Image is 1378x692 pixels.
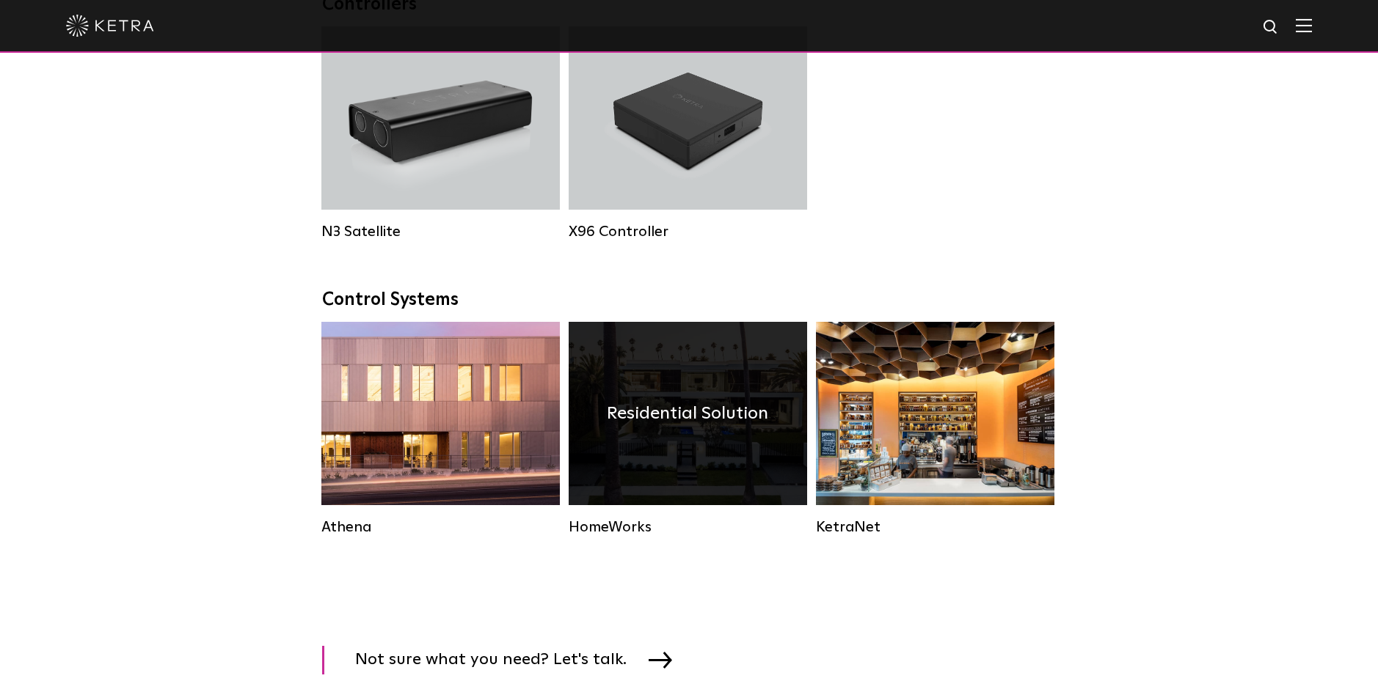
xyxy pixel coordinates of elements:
a: Not sure what you need? Let's talk. [322,646,690,674]
a: Athena Commercial Solution [321,322,560,536]
a: KetraNet Legacy System [816,322,1054,536]
img: search icon [1262,18,1280,37]
a: N3 Satellite N3 Satellite [321,26,560,240]
div: Athena [321,518,560,536]
div: KetraNet [816,518,1054,536]
div: N3 Satellite [321,223,560,240]
div: X96 Controller [569,223,807,240]
span: Not sure what you need? Let's talk. [355,646,649,674]
div: Control Systems [322,290,1056,311]
a: HomeWorks Residential Solution [569,322,807,536]
img: Hamburger%20Nav.svg [1296,18,1312,32]
h4: Residential Solution [607,400,768,427]
img: ketra-logo-2019-white [66,15,154,37]
div: HomeWorks [569,518,807,536]
a: X96 Controller X96 Controller [569,26,807,240]
img: arrow [649,652,672,668]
